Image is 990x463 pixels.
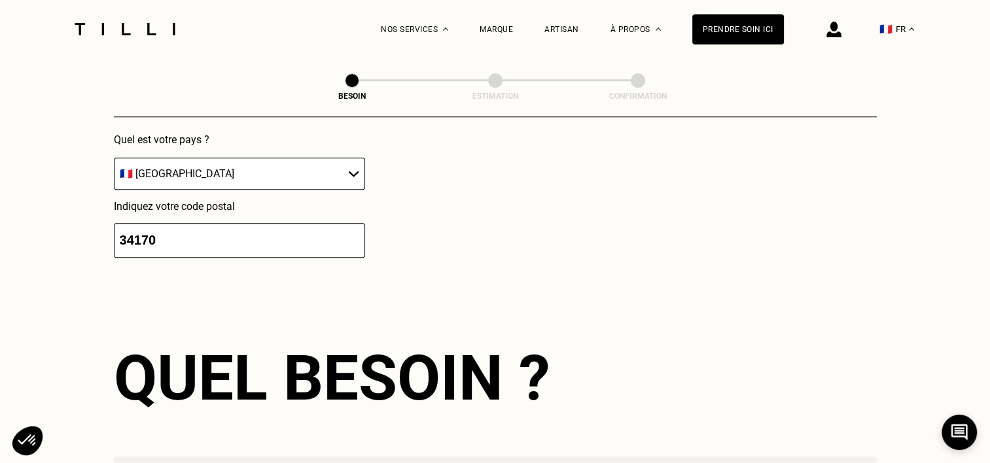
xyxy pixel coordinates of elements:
[573,92,703,101] div: Confirmation
[692,14,784,44] a: Prendre soin ici
[544,25,579,34] a: Artisan
[114,223,365,258] input: 75001 or 69008
[656,27,661,31] img: Menu déroulant à propos
[70,23,180,35] img: Logo du service de couturière Tilli
[443,27,448,31] img: Menu déroulant
[114,133,365,146] p: Quel est votre pays ?
[114,341,877,415] div: Quel besoin ?
[826,22,841,37] img: icône connexion
[430,92,561,101] div: Estimation
[287,92,417,101] div: Besoin
[879,23,893,35] span: 🇫🇷
[114,200,365,213] p: Indiquez votre code postal
[909,27,914,31] img: menu déroulant
[480,25,513,34] a: Marque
